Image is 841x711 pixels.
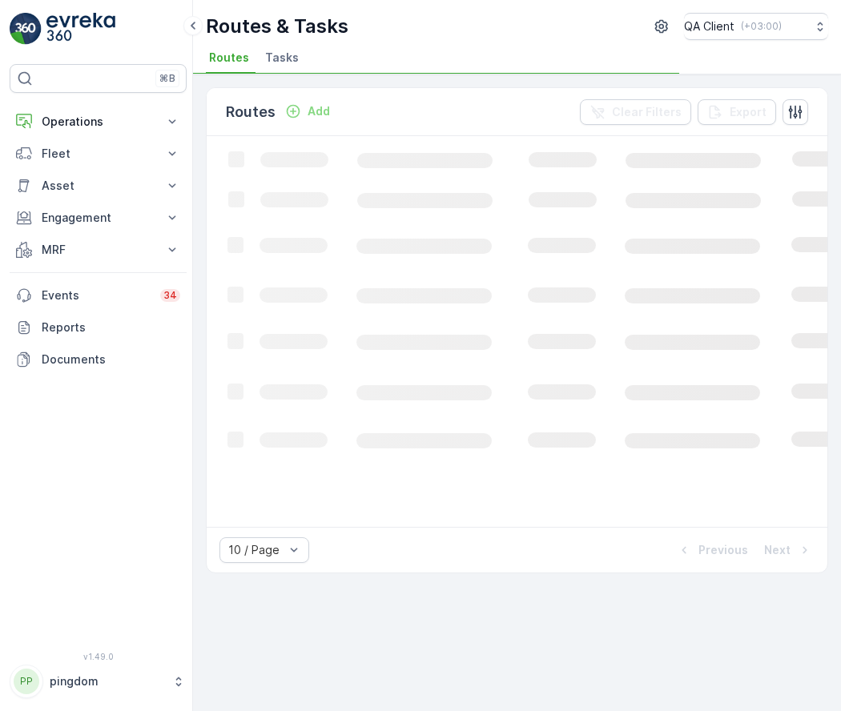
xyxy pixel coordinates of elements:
[10,234,187,266] button: MRF
[684,18,734,34] p: QA Client
[226,101,276,123] p: Routes
[279,102,336,121] button: Add
[10,170,187,202] button: Asset
[698,99,776,125] button: Export
[684,13,828,40] button: QA Client(+03:00)
[764,542,791,558] p: Next
[10,343,187,376] a: Documents
[10,202,187,234] button: Engagement
[42,178,155,194] p: Asset
[612,104,682,120] p: Clear Filters
[10,106,187,138] button: Operations
[14,669,39,694] div: PP
[741,20,782,33] p: ( +03:00 )
[42,146,155,162] p: Fleet
[42,242,155,258] p: MRF
[10,279,187,311] a: Events34
[10,652,187,661] span: v 1.49.0
[698,542,748,558] p: Previous
[10,665,187,698] button: PPpingdom
[42,351,180,368] p: Documents
[10,311,187,343] a: Reports
[42,287,151,303] p: Events
[163,289,177,302] p: 34
[265,50,299,66] span: Tasks
[42,319,180,335] p: Reports
[308,103,330,119] p: Add
[580,99,691,125] button: Clear Filters
[674,540,750,560] button: Previous
[206,14,348,39] p: Routes & Tasks
[730,104,767,120] p: Export
[42,114,155,130] p: Operations
[209,50,249,66] span: Routes
[10,13,42,45] img: logo
[46,13,115,45] img: logo_light-DOdMpM7g.png
[159,72,175,85] p: ⌘B
[42,210,155,226] p: Engagement
[50,673,164,689] p: pingdom
[763,540,815,560] button: Next
[10,138,187,170] button: Fleet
